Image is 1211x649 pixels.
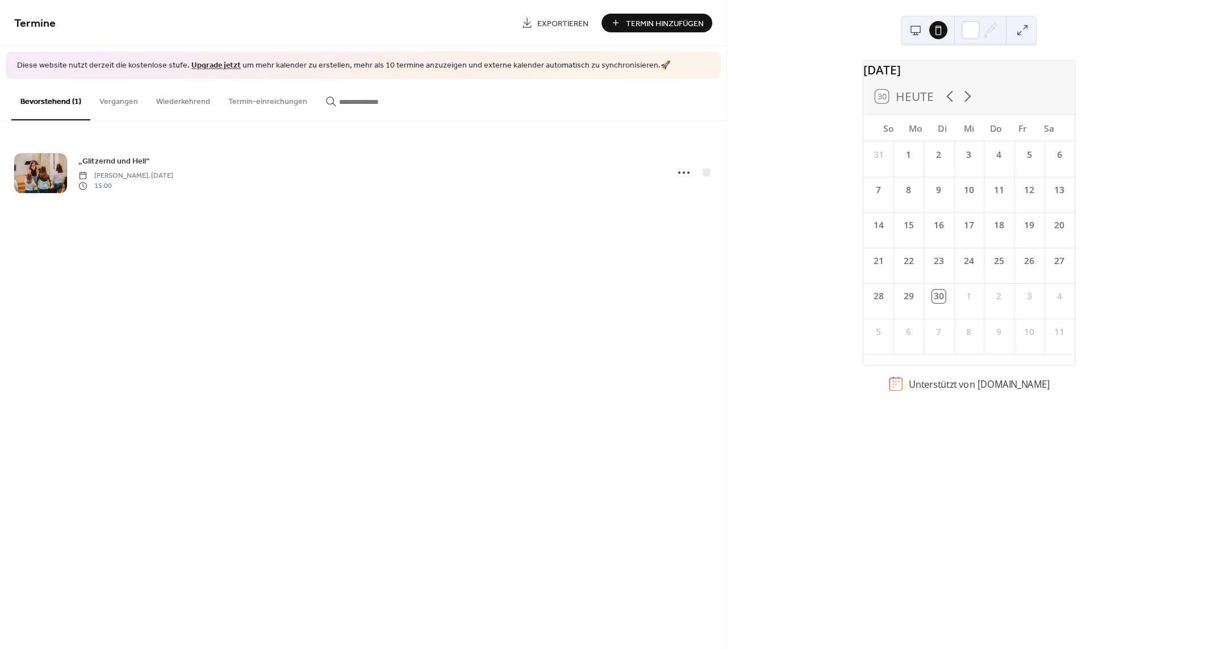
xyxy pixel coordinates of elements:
[872,325,885,338] div: 5
[955,115,982,141] div: Mi
[932,219,945,232] div: 16
[78,154,149,168] a: „Glitzernd und Hell“
[78,181,173,191] span: 15:00
[1036,115,1063,141] div: Sa
[1053,183,1066,196] div: 13
[992,290,1005,303] div: 2
[219,79,316,119] button: Termin-einreichungen
[78,155,149,167] span: „Glitzernd und Hell“
[992,219,1005,232] div: 18
[909,378,1050,390] div: Unterstützt von
[962,325,975,338] div: 8
[872,148,885,161] div: 31
[875,115,902,141] div: So
[11,79,90,120] button: Bevorstehend (1)
[1053,219,1066,232] div: 20
[978,378,1050,390] a: [DOMAIN_NAME]
[191,58,241,73] a: Upgrade jetzt
[90,79,147,119] button: Vergangen
[962,254,975,267] div: 24
[872,290,885,303] div: 28
[932,254,945,267] div: 23
[932,148,945,161] div: 2
[17,60,670,72] span: Diese website nutzt derzeit die kostenlose stufe. um mehr kalender zu erstellen, mehr als 10 term...
[902,148,915,161] div: 1
[1053,325,1066,338] div: 11
[902,183,915,196] div: 8
[902,325,915,338] div: 6
[992,254,1005,267] div: 25
[962,219,975,232] div: 17
[1023,290,1036,303] div: 3
[992,148,1005,161] div: 4
[902,219,915,232] div: 15
[872,254,885,267] div: 21
[902,254,915,267] div: 22
[872,183,885,196] div: 7
[513,14,597,32] a: Exportieren
[602,14,712,32] button: Termin Hinzufügen
[932,290,945,303] div: 30
[537,18,588,30] span: Exportieren
[962,290,975,303] div: 1
[983,115,1009,141] div: Do
[626,18,704,30] span: Termin Hinzufügen
[1023,325,1036,338] div: 10
[992,183,1005,196] div: 11
[929,115,955,141] div: Di
[1023,183,1036,196] div: 12
[147,79,219,119] button: Wiederkehrend
[1023,219,1036,232] div: 19
[14,12,56,35] span: Termine
[1053,254,1066,267] div: 27
[863,61,1075,78] div: [DATE]
[1053,290,1066,303] div: 4
[962,183,975,196] div: 10
[992,325,1005,338] div: 9
[1023,148,1036,161] div: 5
[78,170,173,181] span: [PERSON_NAME], [DATE]
[1023,254,1036,267] div: 26
[932,183,945,196] div: 9
[902,290,915,303] div: 29
[902,115,929,141] div: Mo
[1053,148,1066,161] div: 6
[962,148,975,161] div: 3
[872,219,885,232] div: 14
[932,325,945,338] div: 7
[1009,115,1036,141] div: Fr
